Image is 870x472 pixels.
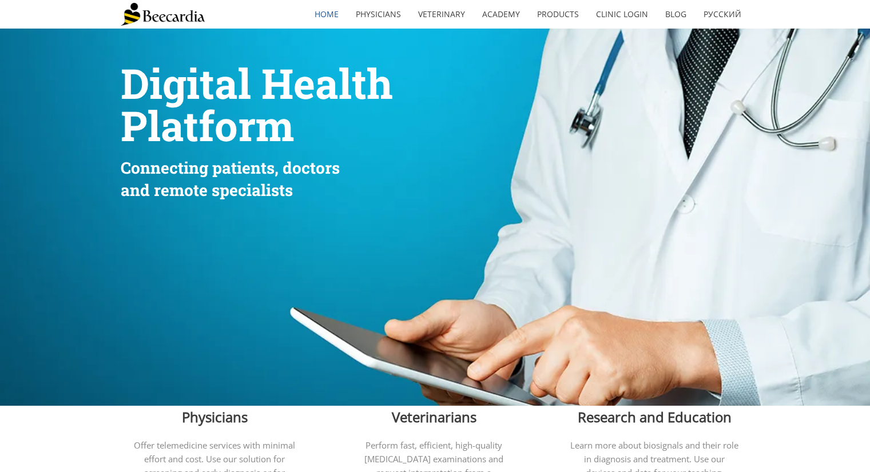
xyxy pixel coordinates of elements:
a: Physicians [347,1,410,27]
img: Beecardia [121,3,205,26]
span: Research and Education [578,407,732,426]
span: Veterinarians [392,407,476,426]
span: Physicians [182,407,248,426]
a: Veterinary [410,1,474,27]
a: home [306,1,347,27]
a: Русский [695,1,750,27]
a: Blog [657,1,695,27]
a: Clinic Login [587,1,657,27]
a: Products [529,1,587,27]
span: and remote specialists [121,179,293,201]
span: Platform [121,98,294,153]
span: Connecting patients, doctors [121,157,340,178]
span: Digital Health [121,56,393,110]
a: Academy [474,1,529,27]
